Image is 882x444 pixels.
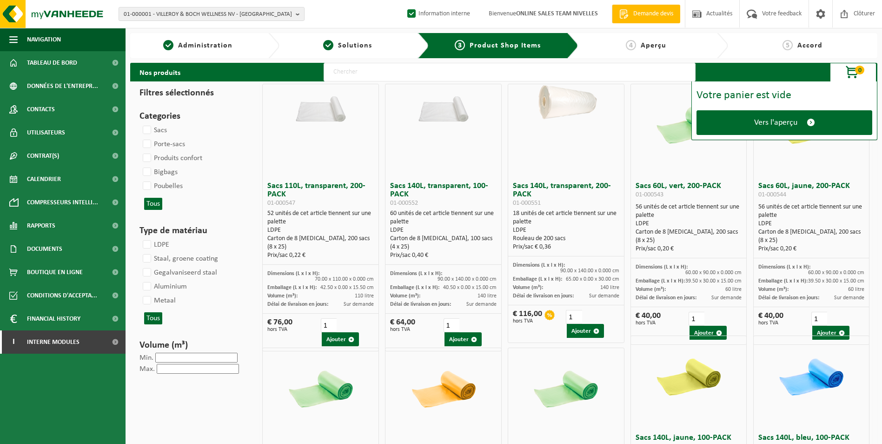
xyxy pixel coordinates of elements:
[321,318,337,332] input: 1
[390,200,418,207] span: 01-000552
[27,237,62,261] span: Documents
[27,74,98,98] span: Données de l'entrepr...
[124,7,292,21] span: 01-000001 - VILLEROY & BOCH WELLNESS NV - [GEOGRAPHIC_DATA]
[513,226,619,235] div: LDPE
[322,332,359,346] button: Ajouter
[758,203,865,253] div: 56 unités de cet article tiennent sur une palette
[141,165,178,179] label: Bigbags
[513,235,619,243] div: Rouleau de 200 sacs
[324,63,696,81] input: Chercher
[130,63,190,81] h2: Nos produits
[470,42,541,49] span: Product Shop Items
[808,278,864,284] span: 39.50 x 30.00 x 15.00 cm
[636,264,688,270] span: Dimensions (L x l x H):
[267,327,292,332] span: hors TVA
[27,121,65,144] span: Utilisateurs
[390,251,497,260] div: Prix/sac 0,40 €
[566,276,619,282] span: 65.00 x 0.00 x 30.00 cm
[513,276,562,282] span: Emballage (L x l x H):
[404,84,483,124] img: 01-000552
[267,271,319,276] span: Dimensions (L x l x H):
[27,307,80,330] span: Financial History
[641,42,666,49] span: Aperçu
[267,251,374,260] div: Prix/sac 0,22 €
[338,42,372,49] span: Solutions
[696,90,872,101] div: Votre panier est vide
[139,224,245,238] h3: Type de matériau
[772,336,851,415] img: 01-000555
[636,220,742,228] div: LDPE
[27,214,55,237] span: Rapports
[315,276,374,282] span: 70.00 x 110.00 x 0.000 cm
[758,287,789,292] span: Volume (m³):
[696,110,872,135] a: Vers l'aperçu
[390,302,451,307] span: Délai de livraison en jours:
[513,293,574,299] span: Délai de livraison en jours:
[390,293,420,299] span: Volume (m³):
[848,287,864,292] span: 60 litre
[27,144,59,168] span: Contrat(s)
[139,365,155,373] label: Max.
[390,271,442,276] span: Dimensions (L x l x H):
[27,98,55,121] span: Contacts
[589,293,619,299] span: Sur demande
[526,84,605,124] img: 01-000551
[636,245,742,253] div: Prix/sac 0,20 €
[9,330,18,354] span: I
[636,228,742,245] div: Carton de 8 [MEDICAL_DATA], 200 sacs (8 x 25)
[513,243,619,251] div: Prix/sac € 0,36
[758,191,786,198] span: 01-000544
[267,285,317,290] span: Emballage (L x l x H):
[758,245,865,253] div: Prix/sac 0,20 €
[139,354,153,362] label: Min.
[27,261,83,284] span: Boutique en ligne
[526,348,605,427] img: 01-000553
[636,320,661,326] span: hors TVA
[812,326,849,340] button: Ajouter
[477,293,497,299] span: 140 litre
[267,235,374,251] div: Carton de 8 [MEDICAL_DATA], 200 sacs (8 x 25)
[284,40,410,51] a: 2Solutions
[139,86,245,100] h3: Filtres sélectionnés
[27,191,98,214] span: Compresseurs intelli...
[141,252,218,266] label: Staal, groene coating
[567,324,604,338] button: Ajouter
[27,28,61,51] span: Navigation
[690,326,727,340] button: Ajouter
[323,40,333,50] span: 2
[141,280,187,294] label: Aluminium
[444,332,482,346] button: Ajouter
[808,270,864,276] span: 60.00 x 90.00 x 0.000 cm
[144,198,162,210] button: Tous
[141,238,169,252] label: LDPE
[513,310,542,324] div: € 116,00
[758,264,810,270] span: Dimensions (L x l x H):
[636,182,742,201] h3: Sacs 60L, vert, 200-PACK
[443,285,497,290] span: 40.50 x 0.00 x 15.00 cm
[404,348,483,427] img: 01-000549
[689,312,704,326] input: 1
[513,200,541,207] span: 01-000551
[390,182,497,207] h3: Sacs 140L, transparent, 100-PACK
[390,226,497,235] div: LDPE
[649,84,728,163] img: 01-000543
[139,338,245,352] h3: Volume (m³)
[600,285,619,290] span: 140 litre
[834,295,864,301] span: Sur demande
[267,226,374,235] div: LDPE
[636,287,666,292] span: Volume (m³):
[758,228,865,245] div: Carton de 8 [MEDICAL_DATA], 200 sacs (8 x 25)
[725,287,742,292] span: 60 litre
[139,109,245,123] h3: Categories
[636,312,661,326] div: € 40,00
[355,293,374,299] span: 110 litre
[344,302,374,307] span: Sur demande
[513,182,619,207] h3: Sacs 140L, transparent, 200-PACK
[649,336,728,415] img: 01-000554
[390,327,415,332] span: hors TVA
[281,348,360,427] img: 01-000548
[685,270,742,276] span: 60.00 x 90.00 x 0.000 cm
[390,235,497,251] div: Carton de 8 [MEDICAL_DATA], 100 sacs (4 x 25)
[27,284,97,307] span: Conditions d'accepta...
[267,200,295,207] span: 01-000547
